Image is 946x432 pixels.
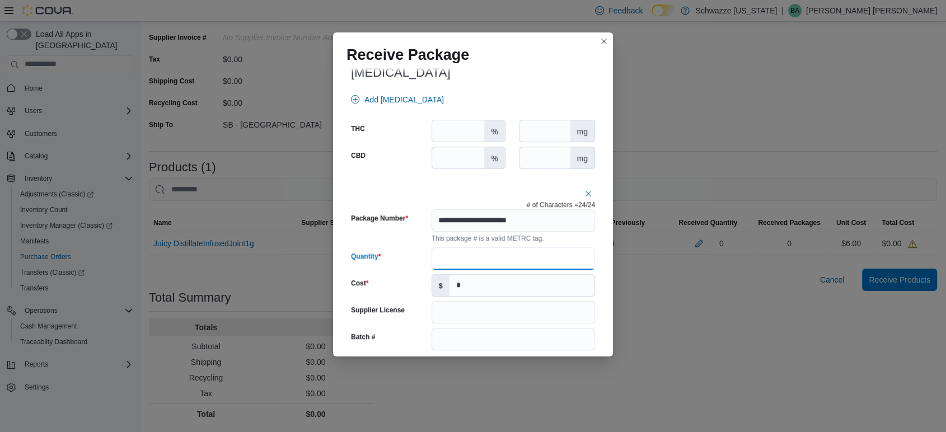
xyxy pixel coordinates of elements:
label: Cost [351,279,368,288]
label: $ [432,275,449,296]
div: % [484,120,504,142]
label: CBD [351,151,366,160]
button: Closes this modal window [597,35,611,48]
div: % [484,147,504,168]
p: # of Characters = 24 /24 [527,200,595,209]
div: mg [570,120,594,142]
h3: [MEDICAL_DATA] [351,66,595,79]
button: Add [MEDICAL_DATA] [346,88,448,111]
label: Quantity [351,252,381,261]
h1: Receive Package [346,46,469,64]
div: This package # is a valid METRC tag. [432,232,595,243]
span: Add [MEDICAL_DATA] [364,94,444,105]
div: mg [570,147,594,168]
label: Package Number [351,214,408,223]
label: Supplier License [351,306,405,314]
label: THC [351,124,365,133]
label: Batch # [351,332,375,341]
